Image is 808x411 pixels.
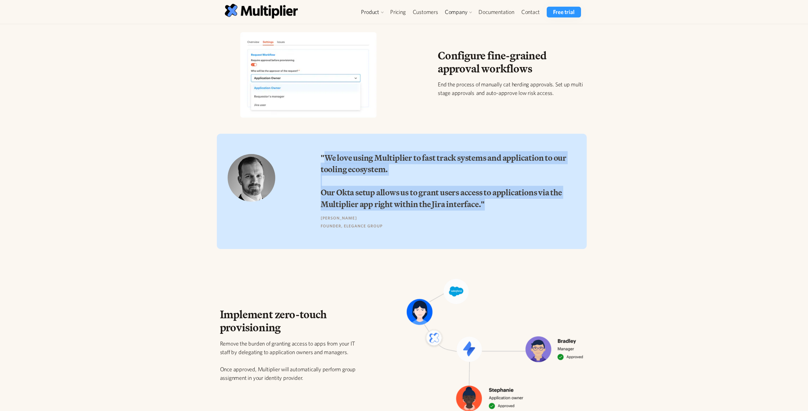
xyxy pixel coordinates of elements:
h2: Implement zero-touch provisioning [220,308,365,334]
a: Customers [409,7,442,17]
a: Free trial [547,7,581,17]
a: Documentation [475,7,518,17]
div: Product [358,7,387,17]
div: Product [361,8,379,16]
p: End the process of manually cat herding approvals. Set up multi stage approvals and auto-approve ... [438,80,583,97]
h3: "We love using Multiplier to fast track systems and application to our tooling ecosystem. Our Okt... [321,152,571,210]
strong: [PERSON_NAME] [321,216,357,220]
strong: " [481,198,484,211]
p: Remove the burden of granting access to apps from your IT staff by delegating to application owne... [220,339,365,382]
h2: Configure fine-grained approval workflows [438,49,583,75]
div: Company [442,7,475,17]
a: Pricing [387,7,409,17]
h6: founder, elegance group [321,223,571,229]
a: Contact [518,7,543,17]
div: Company [445,8,468,16]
